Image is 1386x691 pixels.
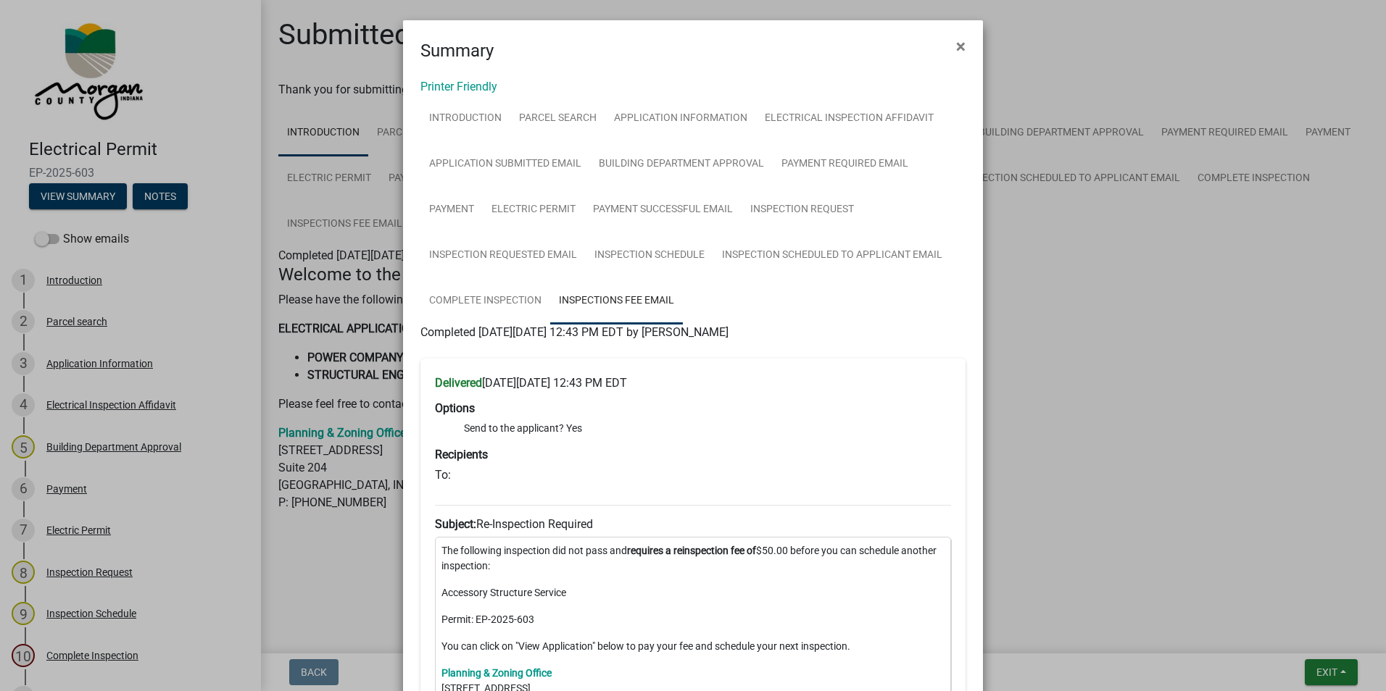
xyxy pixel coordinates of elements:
a: Printer Friendly [420,80,497,93]
strong: Subject: [435,517,476,531]
a: Inspection Scheduled to Applicant Email [713,233,951,279]
a: Building Department Approval [590,141,773,188]
h4: Summary [420,38,494,64]
a: Inspections Fee Email [550,278,683,324]
h6: Re-Inspection Required [435,517,951,531]
a: Inspection Schedule [586,233,713,279]
span: × [956,36,966,56]
a: Electric Permit [483,187,584,233]
a: Payment [420,187,483,233]
a: Payment Successful Email [584,187,742,233]
a: Introduction [420,96,510,142]
a: Inspection Request [742,187,863,233]
p: Accessory Structure Service [441,585,945,600]
a: Planning & Zoning Office [441,667,552,679]
a: Inspection Requested Email [420,233,586,279]
h6: [DATE][DATE] 12:43 PM EDT [435,376,951,390]
button: Close [945,26,977,67]
a: Application Information [605,96,756,142]
p: You can click on "View Application" below to pay your fee and schedule your next inspection. [441,639,945,654]
strong: requires a reinspection fee of [627,545,756,556]
a: Complete Inspection [420,278,550,324]
a: Application Submitted Email [420,141,590,188]
p: The following inspection did not pass and $50.00 before you can schedule another inspection: [441,543,945,574]
a: Payment Required Email [773,141,917,188]
h6: To: [435,468,951,482]
a: Parcel search [510,96,605,142]
strong: Recipients [435,448,488,461]
span: Completed [DATE][DATE] 12:43 PM EDT by [PERSON_NAME] [420,325,729,339]
li: Send to the applicant? Yes [464,421,951,436]
strong: Delivered [435,376,482,390]
strong: Options [435,401,475,415]
a: Electrical Inspection Affidavit [756,96,942,142]
p: Permit: EP-2025-603 [441,612,945,627]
